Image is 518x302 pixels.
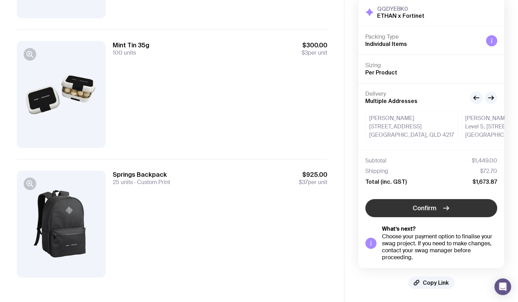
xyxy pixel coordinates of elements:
[299,178,308,186] span: $37
[365,98,417,104] span: Multiple Addresses
[113,41,149,49] h3: Mint Tin 35g
[472,178,497,185] span: $1,673.87
[365,178,407,185] span: Total (inc. GST)
[365,157,386,164] span: Subtotal
[365,33,480,40] h4: Packing Type
[299,179,327,186] span: per unit
[472,157,497,164] span: $1,449.00
[377,5,424,12] h3: QQDYEBK0
[365,62,497,69] h4: Sizing
[302,49,327,56] span: per unit
[113,49,136,56] span: 100 units
[302,49,308,56] span: $3
[494,278,511,295] div: Open Intercom Messenger
[382,225,497,232] h5: What’s next?
[113,178,133,186] span: 25 units
[377,12,424,19] h2: ETHAN x Fortinet
[302,41,327,49] span: $300.00
[365,41,407,47] span: Individual Items
[133,178,170,186] span: Custom Print
[413,204,436,212] span: Confirm
[365,90,464,97] h4: Delivery
[299,170,327,179] span: $925.00
[365,199,497,217] button: Confirm
[382,233,497,261] div: Choose your payment option to finalise your swag project. If you need to make changes, contact yo...
[423,279,449,286] span: Copy Link
[480,168,497,175] span: $72.70
[408,276,454,289] button: Copy Link
[113,170,170,179] h3: Springs Backpack
[365,168,388,175] span: Shipping
[365,69,397,75] span: Per Product
[365,110,458,143] div: [PERSON_NAME] [STREET_ADDRESS] [GEOGRAPHIC_DATA], QLD 4217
